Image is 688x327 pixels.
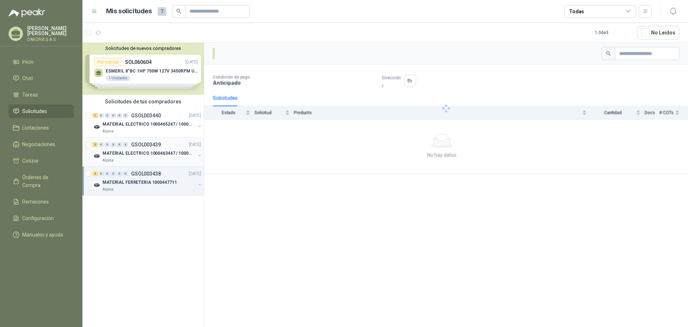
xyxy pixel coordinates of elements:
div: 0 [111,113,116,118]
span: Configuración [22,214,54,222]
span: Remisiones [22,198,49,206]
p: [DATE] [189,141,201,148]
div: 0 [99,142,104,147]
a: Órdenes de Compra [9,170,74,192]
a: Negociaciones [9,137,74,151]
span: Órdenes de Compra [22,173,67,189]
div: 0 [105,113,110,118]
img: Company Logo [92,181,101,190]
div: 0 [123,171,128,176]
a: 2 0 0 0 0 0 GSOL003439[DATE] Company LogoMATERIAL ELECTRICO 1000463447 / 1000465800Alpina [92,140,202,163]
img: Company Logo [92,152,101,160]
a: 1 0 0 0 0 0 GSOL003440[DATE] Company LogoMATERIAL ELECTRICO 1000465247 / 1000466995Alpina [92,111,202,134]
a: Solicitudes [9,104,74,118]
p: MATERIAL FERRETERIA 1000447711 [102,179,177,186]
div: Solicitudes de nuevos compradoresPor cotizarSOL060604[DATE] ESMERIL 8"BC 1HP 750W 127V 3450RPM UR... [82,43,204,95]
p: GSOL003438 [131,171,161,176]
div: 0 [117,142,122,147]
div: 0 [105,142,110,147]
span: Inicio [22,58,34,66]
span: search [176,9,181,14]
span: Chat [22,74,33,82]
a: Chat [9,71,74,85]
p: Alpina [102,187,114,192]
div: 0 [117,171,122,176]
span: Tareas [22,91,38,99]
a: 4 0 0 0 0 0 GSOL003438[DATE] Company LogoMATERIAL FERRETERIA 1000447711Alpina [92,169,202,192]
a: Licitaciones [9,121,74,135]
p: GSOL003439 [131,142,161,147]
span: Negociaciones [22,140,55,148]
p: MATERIAL ELECTRICO 1000463447 / 1000465800 [102,150,192,157]
div: 0 [111,171,116,176]
p: [DATE] [189,170,201,177]
a: Inicio [9,55,74,69]
div: Solicitudes de tus compradores [82,95,204,108]
a: Tareas [9,88,74,102]
p: Alpina [102,129,114,134]
span: Licitaciones [22,124,49,132]
h1: Mis solicitudes [106,6,152,17]
div: 0 [111,142,116,147]
img: Company Logo [92,123,101,131]
p: [DATE] [189,112,201,119]
div: 0 [99,171,104,176]
div: 1 - 3 de 3 [595,27,631,38]
div: 2 [92,142,98,147]
span: 7 [158,7,166,16]
p: [PERSON_NAME] [PERSON_NAME] [27,26,74,36]
div: 0 [99,113,104,118]
div: 0 [105,171,110,176]
p: DAKORA S A S [27,37,74,42]
div: 0 [123,142,128,147]
button: No Leídos [637,26,679,39]
div: 0 [123,113,128,118]
span: Solicitudes [22,107,47,115]
a: Cotizar [9,154,74,168]
div: 1 [92,113,98,118]
p: GSOL003440 [131,113,161,118]
p: Alpina [102,158,114,163]
div: 0 [117,113,122,118]
p: MATERIAL ELECTRICO 1000465247 / 1000466995 [102,121,192,128]
a: Remisiones [9,195,74,209]
a: Configuración [9,211,74,225]
button: Solicitudes de nuevos compradores [85,46,201,51]
div: 4 [92,171,98,176]
span: Manuales y ayuda [22,231,63,239]
img: Logo peakr [9,9,45,17]
div: Todas [569,8,584,15]
a: Manuales y ayuda [9,228,74,242]
span: Cotizar [22,157,39,165]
